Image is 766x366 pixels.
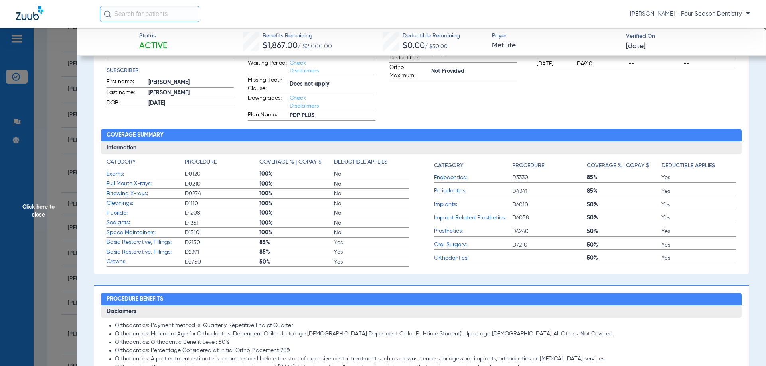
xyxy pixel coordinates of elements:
span: -- [628,60,681,68]
span: Yes [661,227,736,235]
span: Does not apply [290,80,375,88]
span: Last name: [107,88,146,98]
span: No [334,219,409,227]
span: Prosthetics: [434,227,512,235]
span: Cleanings: [107,199,185,207]
span: Benefits Remaining [263,32,332,40]
span: Ortho Maximum: [389,63,428,80]
span: D2750 [185,258,259,266]
span: First name: [107,78,146,87]
span: Yes [661,241,736,249]
a: Check Disclaimers [290,60,319,74]
span: [PERSON_NAME] [148,78,234,87]
span: 50% [587,241,661,249]
span: Implants: [434,200,512,209]
span: 100% [259,180,334,188]
span: [DATE] [148,99,234,108]
span: -- [683,60,736,68]
span: Yes [661,201,736,209]
app-breakdown-title: Category [434,158,512,173]
span: 50% [587,227,661,235]
span: D1208 [185,209,259,217]
span: Yes [661,187,736,195]
span: D1351 [185,219,259,227]
span: Bitewing X-rays: [107,190,185,198]
span: D6240 [512,227,587,235]
span: / $2,000.00 [298,43,332,50]
span: D4341 [512,187,587,195]
span: Crowns: [107,258,185,266]
span: D4910 [577,60,626,68]
span: D3330 [512,174,587,182]
span: 85% [259,239,334,247]
span: Basic Restorative, Fillings: [107,238,185,247]
h3: Information [101,141,742,154]
li: Orthodontics: Percentage Considered at Initial Ortho Placement 20% [115,347,736,354]
span: Orthodontics: [434,254,512,262]
span: 50% [587,201,661,209]
span: Yes [334,258,409,266]
span: D1510 [185,229,259,237]
span: 100% [259,170,334,178]
span: / $50.00 [425,44,448,49]
span: Exams: [107,170,185,178]
h4: Category [434,162,463,170]
span: Full Mouth X-rays: [107,180,185,188]
h4: Deductible Applies [334,158,387,166]
app-breakdown-title: Deductible Applies [334,158,409,169]
span: Yes [661,214,736,222]
span: 50% [587,254,661,262]
span: No [334,170,409,178]
h4: Subscriber [107,67,234,75]
li: Orthodontics: Maximum Age for Orthodontics: Dependent Child: Up to age [DEMOGRAPHIC_DATA] Depende... [115,331,736,338]
app-breakdown-title: Category [107,158,185,169]
span: 85% [587,174,661,182]
span: Space Maintainers: [107,229,185,237]
span: No [334,180,409,188]
span: [PERSON_NAME] [148,89,234,97]
span: Downgrades: [248,94,287,110]
img: Search Icon [104,10,111,18]
span: Periodontics: [434,187,512,195]
span: Yes [661,174,736,182]
span: Verified On [626,32,753,41]
app-breakdown-title: Procedure [185,158,259,169]
span: $1,867.00 [263,42,298,50]
app-breakdown-title: Coverage % | Copay $ [259,158,334,169]
h4: Coverage % | Copay $ [259,158,322,166]
h3: Disclaimers [101,305,742,318]
span: Status [139,32,167,40]
span: Active [139,41,167,52]
span: 50% [587,214,661,222]
input: Search for patients [100,6,199,22]
h2: Procedure Benefits [101,293,742,305]
li: Orthodontics: Orthodontic Benefit Level: 50% [115,339,736,346]
iframe: Chat Widget [726,328,766,366]
span: Sealants: [107,219,185,227]
span: Not Provided [431,67,517,76]
span: 85% [587,187,661,195]
app-breakdown-title: Deductible Applies [661,158,736,173]
span: PDP PLUS [290,112,375,120]
li: Orthodontics: Payment method is: Quarterly Repetitive End of Quarter [115,322,736,329]
span: Payer [492,32,619,40]
span: Yes [334,248,409,256]
span: D0210 [185,180,259,188]
span: No [334,190,409,198]
span: Missing Tooth Clause: [248,76,287,93]
span: D0120 [185,170,259,178]
span: No [334,200,409,207]
img: Zuub Logo [16,6,43,20]
app-breakdown-title: Procedure [512,158,587,173]
span: D7210 [512,241,587,249]
span: Endodontics: [434,174,512,182]
span: No [334,229,409,237]
span: 100% [259,190,334,198]
span: 85% [259,248,334,256]
span: Deductible Remaining [403,32,460,40]
span: [PERSON_NAME] - Four Season Dentistry [630,10,750,18]
a: Check Disclaimers [290,95,319,109]
span: [DATE] [537,60,570,68]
